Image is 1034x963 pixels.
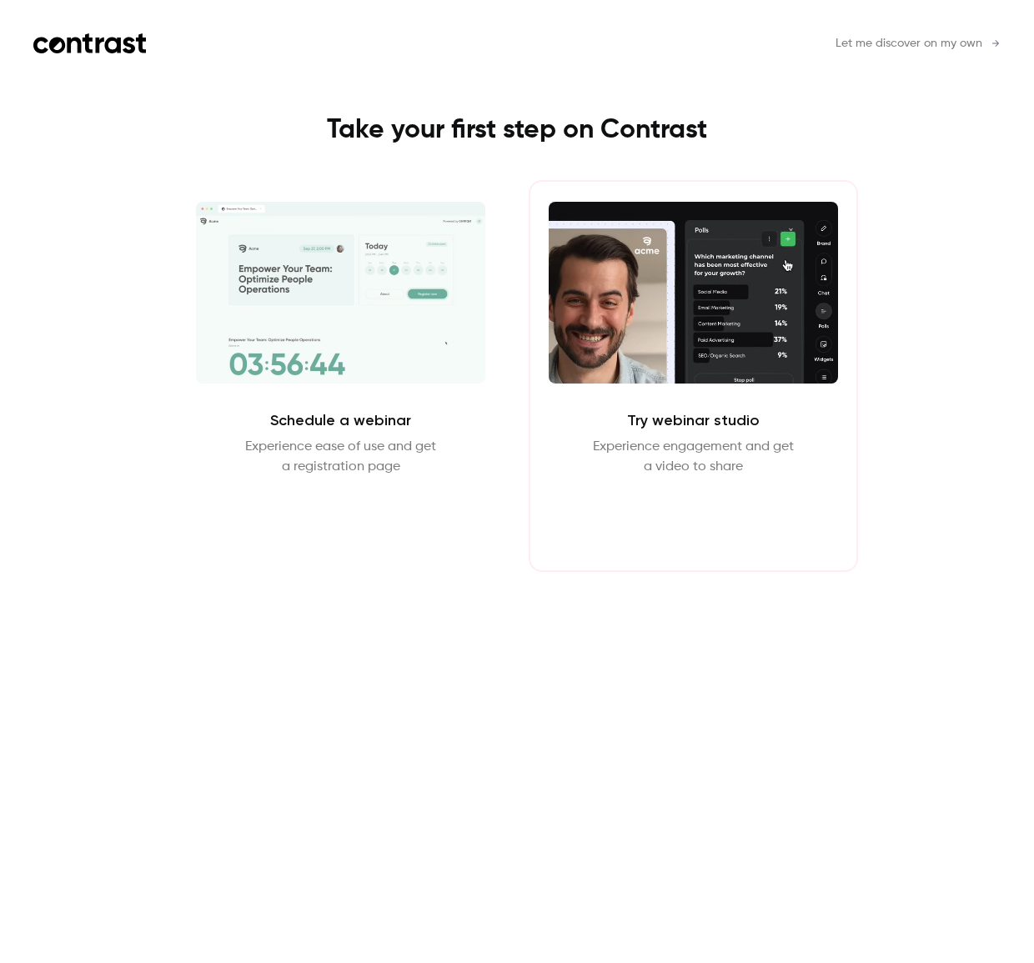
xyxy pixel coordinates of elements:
p: Experience engagement and get a video to share [593,437,794,477]
h2: Try webinar studio [627,410,760,430]
h2: Schedule a webinar [270,410,411,430]
h1: Take your first step on Contrast [143,113,891,147]
button: Enter Studio [640,497,747,537]
span: Let me discover on my own [836,35,982,53]
p: Experience ease of use and get a registration page [245,437,436,477]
